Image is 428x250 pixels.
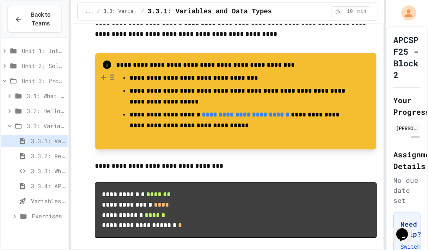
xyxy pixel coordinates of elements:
button: Back to Teams [8,6,61,33]
span: 3.3.1: Variables and Data Types [31,136,65,145]
span: 3.3: Variables and Data Types [27,121,65,130]
span: / [141,8,144,15]
span: 3.3.4: AP Practice - Variables [31,182,65,190]
span: min [357,8,367,15]
span: 3.3.1: Variables and Data Types [148,7,272,17]
div: [PERSON_NAME] [396,124,418,132]
div: My Account [392,3,418,23]
span: Exercises [32,212,65,220]
span: ... [84,8,94,15]
div: No due date set [393,175,421,205]
span: 10 [343,8,357,15]
span: Unit 1: Intro to Computer Science [22,46,65,55]
span: 3.3.3: What's the Type? [31,167,65,175]
span: 3.3.2: Review - Variables and Data Types [31,152,65,160]
span: 3.2: Hello, World! [27,106,65,115]
h2: Assignment Details [393,149,421,172]
span: Back to Teams [27,10,54,28]
h1: APCSP F25 - Block 2 [393,34,421,81]
iframe: chat widget [393,217,420,242]
span: 3.3: Variables and Data Types [103,8,138,15]
h2: Your Progress [393,94,421,118]
span: Unit 3: Programming with Python [22,76,65,85]
span: 3.1: What is Code? [27,91,65,100]
span: / [97,8,100,15]
span: Variables and Data types - quiz [31,197,65,205]
span: Unit 2: Solving Problems in Computer Science [22,61,65,70]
